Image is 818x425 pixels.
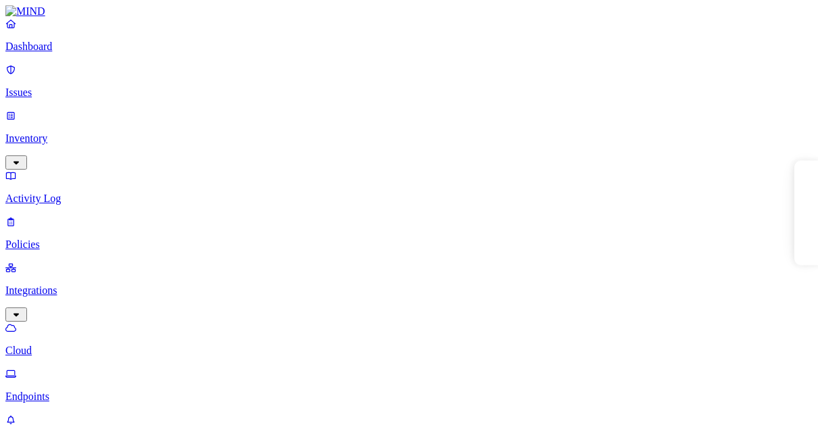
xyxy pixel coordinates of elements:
[5,5,813,18] a: MIND
[5,216,813,251] a: Policies
[5,261,813,320] a: Integrations
[5,170,813,205] a: Activity Log
[5,5,45,18] img: MIND
[5,64,813,99] a: Issues
[5,391,813,403] p: Endpoints
[5,18,813,53] a: Dashboard
[5,193,813,205] p: Activity Log
[5,239,813,251] p: Policies
[5,284,813,297] p: Integrations
[5,345,813,357] p: Cloud
[5,109,813,168] a: Inventory
[5,41,813,53] p: Dashboard
[5,132,813,145] p: Inventory
[5,322,813,357] a: Cloud
[5,368,813,403] a: Endpoints
[5,86,813,99] p: Issues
